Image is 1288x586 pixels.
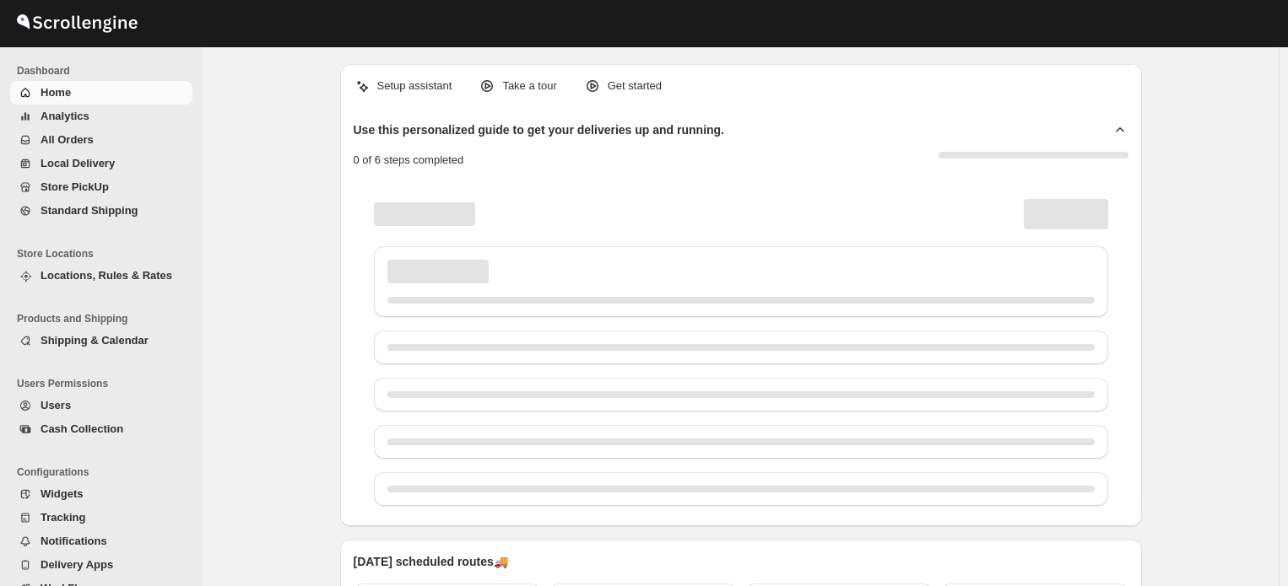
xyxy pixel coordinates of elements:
span: Cash Collection [41,422,123,435]
button: All Orders [10,128,192,152]
span: Local Delivery [41,157,115,169]
span: Shipping & Calendar [41,334,149,347]
span: Standard Shipping [41,204,138,217]
span: Notifications [41,535,107,547]
span: Dashboard [17,64,194,78]
p: [DATE] scheduled routes 🚚 [354,553,1128,570]
p: Get started [608,78,662,94]
button: Locations, Rules & Rates [10,264,192,288]
span: Store PickUp [41,180,109,193]
span: Widgets [41,487,83,500]
span: Store Locations [17,247,194,261]
p: 0 of 6 steps completed [354,152,464,169]
span: Analytics [41,110,89,122]
span: Home [41,86,71,99]
p: Setup assistant [377,78,452,94]
button: Users [10,394,192,417]
button: Shipping & Calendar [10,329,192,352]
span: Products and Shipping [17,312,194,325]
span: Configurations [17,465,194,479]
button: Cash Collection [10,417,192,441]
span: Delivery Apps [41,558,113,571]
span: Tracking [41,511,85,524]
span: Locations, Rules & Rates [41,269,172,282]
button: Home [10,81,192,105]
button: Analytics [10,105,192,128]
span: Users [41,399,71,411]
div: Page loading [354,182,1128,513]
p: Take a tour [502,78,556,94]
span: All Orders [41,133,94,146]
button: Notifications [10,530,192,553]
button: Delivery Apps [10,553,192,577]
span: Users Permissions [17,377,194,390]
button: Widgets [10,482,192,506]
button: Tracking [10,506,192,530]
h2: Use this personalized guide to get your deliveries up and running. [354,121,725,138]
